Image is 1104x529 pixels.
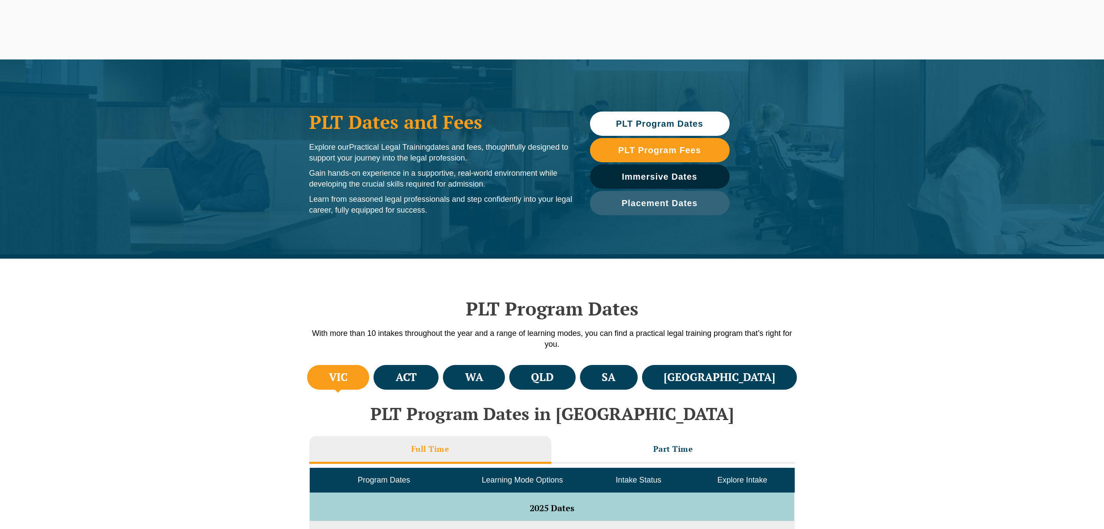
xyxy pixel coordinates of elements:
[590,191,730,215] a: Placement Dates
[622,199,698,207] span: Placement Dates
[396,370,417,384] h4: ACT
[329,370,347,384] h4: VIC
[590,164,730,189] a: Immersive Dates
[590,112,730,136] a: PLT Program Dates
[616,119,703,128] span: PLT Program Dates
[616,476,661,484] span: Intake Status
[309,142,573,164] p: Explore our dates and fees, thoughtfully designed to support your journey into the legal profession.
[664,370,775,384] h4: [GEOGRAPHIC_DATA]
[618,146,701,154] span: PLT Program Fees
[305,328,799,350] p: With more than 10 intakes throughout the year and a range of learning modes, you can find a pract...
[590,138,730,162] a: PLT Program Fees
[653,444,693,454] h3: Part Time
[482,476,563,484] span: Learning Mode Options
[602,370,616,384] h4: SA
[411,444,449,454] h3: Full Time
[309,111,573,133] h1: PLT Dates and Fees
[530,502,574,514] span: 2025 Dates
[717,476,767,484] span: Explore Intake
[357,476,410,484] span: Program Dates
[465,370,483,384] h4: WA
[349,143,430,151] span: Practical Legal Training
[622,172,698,181] span: Immersive Dates
[531,370,554,384] h4: QLD
[305,298,799,319] h2: PLT Program Dates
[305,404,799,423] h2: PLT Program Dates in [GEOGRAPHIC_DATA]
[309,194,573,216] p: Learn from seasoned legal professionals and step confidently into your legal career, fully equipp...
[309,168,573,190] p: Gain hands-on experience in a supportive, real-world environment while developing the crucial ski...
